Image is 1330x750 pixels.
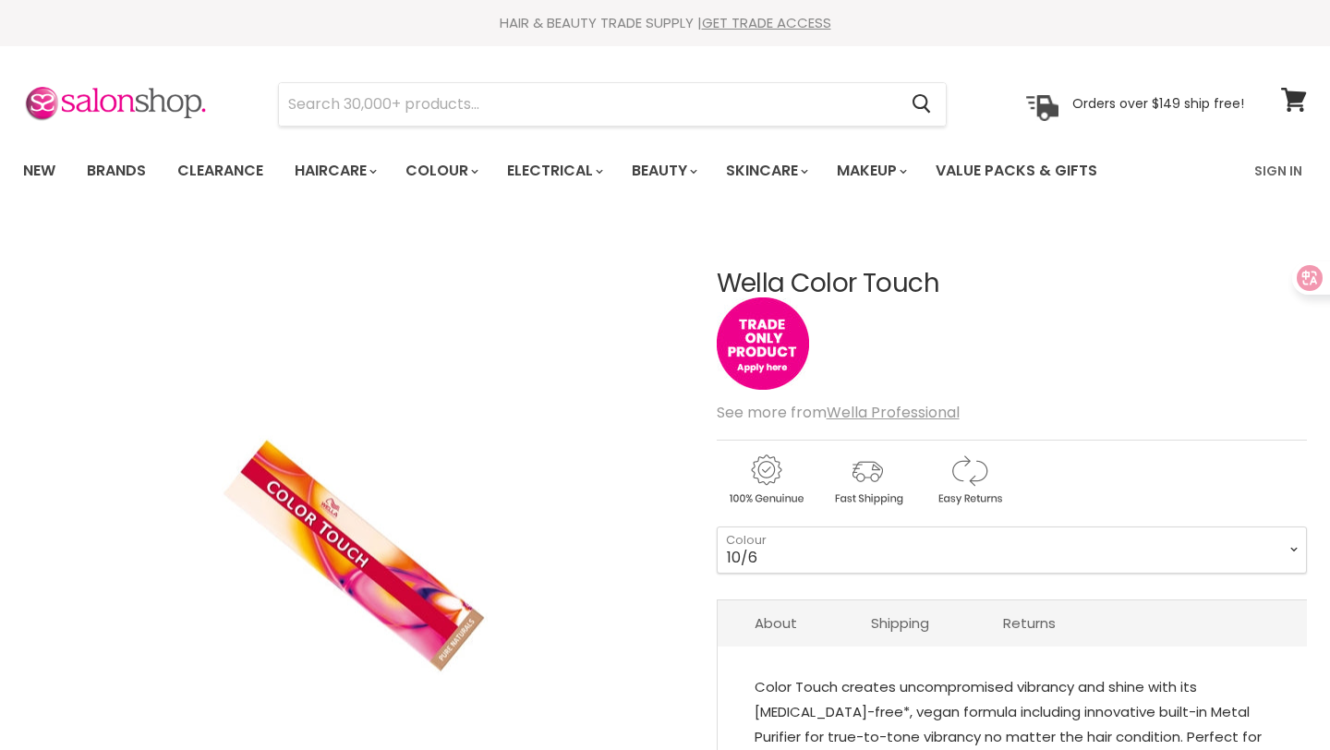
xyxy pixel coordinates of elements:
button: Search [897,83,946,126]
a: Electrical [493,151,614,190]
img: returns.gif [920,452,1018,508]
a: Returns [966,600,1093,646]
input: Search [279,83,897,126]
a: Beauty [618,151,708,190]
a: Shipping [834,600,966,646]
a: Haircare [281,151,388,190]
a: Colour [392,151,490,190]
a: Skincare [712,151,819,190]
a: Clearance [163,151,277,190]
img: tradeonly_small.jpg [717,297,809,390]
form: Product [278,82,947,127]
ul: Main menu [9,144,1178,198]
a: Value Packs & Gifts [922,151,1111,190]
a: Wella Professional [827,402,960,423]
a: Makeup [823,151,918,190]
a: GET TRADE ACCESS [702,13,831,32]
h1: Wella Color Touch [717,270,1307,298]
a: About [718,600,834,646]
img: genuine.gif [717,452,815,508]
a: Brands [73,151,160,190]
a: Sign In [1243,151,1313,190]
p: Orders over $149 ship free! [1072,95,1244,112]
img: shipping.gif [818,452,916,508]
a: New [9,151,69,190]
span: See more from [717,402,960,423]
